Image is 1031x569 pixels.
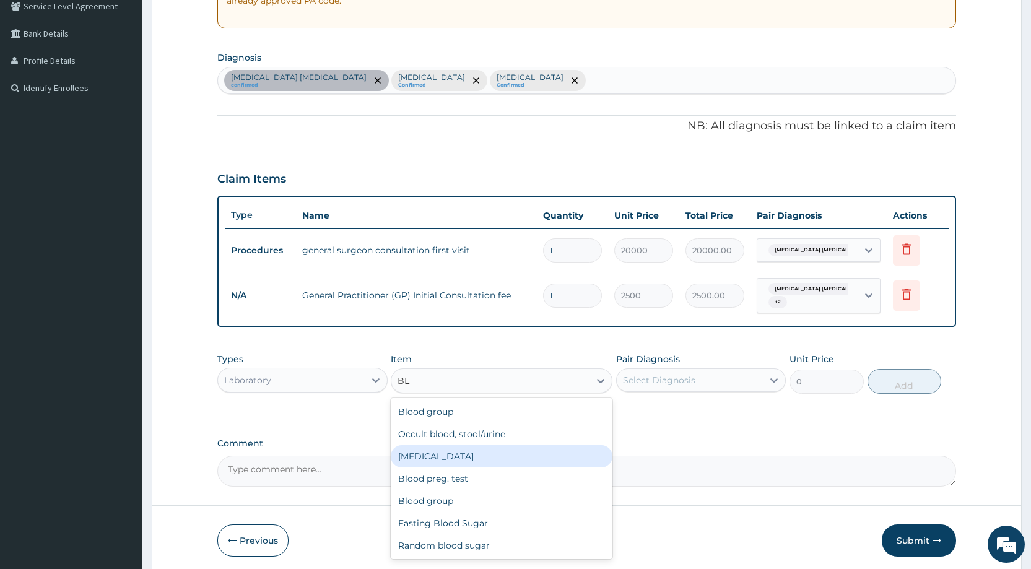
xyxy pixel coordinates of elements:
[471,75,482,86] span: remove selection option
[497,82,563,89] small: Confirmed
[608,203,679,228] th: Unit Price
[537,203,608,228] th: Quantity
[225,284,296,307] td: N/A
[398,72,465,82] p: [MEDICAL_DATA]
[569,75,580,86] span: remove selection option
[679,203,750,228] th: Total Price
[391,490,612,512] div: Blood group
[372,75,383,86] span: remove selection option
[391,512,612,534] div: Fasting Blood Sugar
[391,445,612,467] div: [MEDICAL_DATA]
[882,524,956,557] button: Submit
[217,51,261,64] label: Diagnosis
[6,338,236,381] textarea: Type your message and hit 'Enter'
[868,369,941,394] button: Add
[217,438,956,449] label: Comment
[398,82,465,89] small: Confirmed
[768,283,874,295] span: [MEDICAL_DATA] [MEDICAL_DATA]
[391,401,612,423] div: Blood group
[616,353,680,365] label: Pair Diagnosis
[887,203,949,228] th: Actions
[296,283,537,308] td: General Practitioner (GP) Initial Consultation fee
[203,6,233,36] div: Minimize live chat window
[217,354,243,365] label: Types
[391,467,612,490] div: Blood preg. test
[231,72,367,82] p: [MEDICAL_DATA] [MEDICAL_DATA]
[391,534,612,557] div: Random blood sugar
[217,118,956,134] p: NB: All diagnosis must be linked to a claim item
[296,203,537,228] th: Name
[296,238,537,263] td: general surgeon consultation first visit
[391,423,612,445] div: Occult blood, stool/urine
[391,353,412,365] label: Item
[23,62,50,93] img: d_794563401_company_1708531726252_794563401
[224,374,271,386] div: Laboratory
[217,173,286,186] h3: Claim Items
[231,82,367,89] small: confirmed
[64,69,208,85] div: Chat with us now
[623,374,695,386] div: Select Diagnosis
[217,524,289,557] button: Previous
[768,244,874,256] span: [MEDICAL_DATA] [MEDICAL_DATA]
[225,239,296,262] td: Procedures
[72,156,171,281] span: We're online!
[790,353,834,365] label: Unit Price
[497,72,563,82] p: [MEDICAL_DATA]
[750,203,887,228] th: Pair Diagnosis
[225,204,296,227] th: Type
[768,296,787,308] span: + 2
